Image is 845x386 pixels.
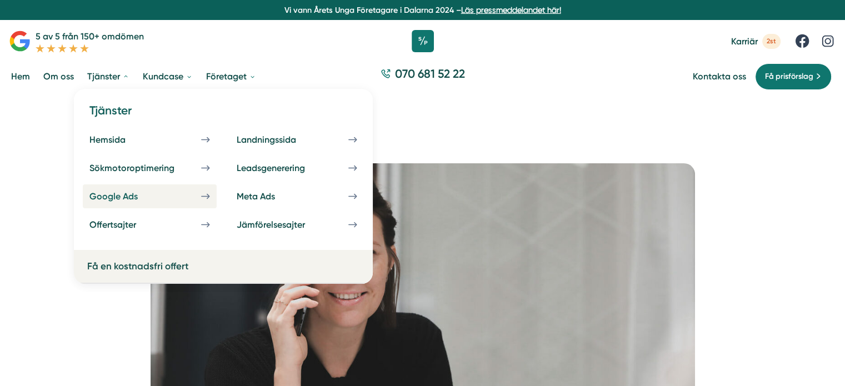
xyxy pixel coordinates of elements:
h1: Kontakta oss [223,108,623,144]
div: Hemsida [89,134,152,145]
div: Google Ads [89,191,164,202]
p: 5 av 5 från 150+ omdömen [36,29,144,43]
a: Google Ads [83,184,217,208]
div: Jämförelsesajter [237,219,332,230]
a: Kundcase [141,62,195,91]
a: Landningssida [230,128,364,152]
span: Få prisförslag [765,71,813,83]
a: Jämförelsesajter [230,213,364,237]
div: Meta Ads [237,191,302,202]
a: Få en kostnadsfri offert [87,260,188,272]
a: Hem [9,62,32,91]
span: Karriär [731,36,758,47]
a: Leadsgenerering [230,156,364,180]
a: Om oss [41,62,76,91]
a: Få prisförslag [755,63,832,90]
a: Sökmotoroptimering [83,156,217,180]
span: 2st [762,34,781,49]
a: Hemsida [83,128,217,152]
div: Leadsgenerering [237,163,332,173]
div: Landningssida [237,134,323,145]
a: Offertsajter [83,213,217,237]
a: Meta Ads [230,184,364,208]
a: Läs pressmeddelandet här! [461,6,561,14]
a: Karriär 2st [731,34,781,49]
span: 070 681 52 22 [395,66,465,82]
div: Offertsajter [89,219,163,230]
p: Vi vann Årets Unga Företagare i Dalarna 2024 – [4,4,841,16]
h4: Tjänster [83,102,364,127]
a: Företaget [204,62,258,91]
a: 070 681 52 22 [376,66,469,87]
div: Sökmotoroptimering [89,163,201,173]
a: Tjänster [85,62,132,91]
a: Kontakta oss [693,71,746,82]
